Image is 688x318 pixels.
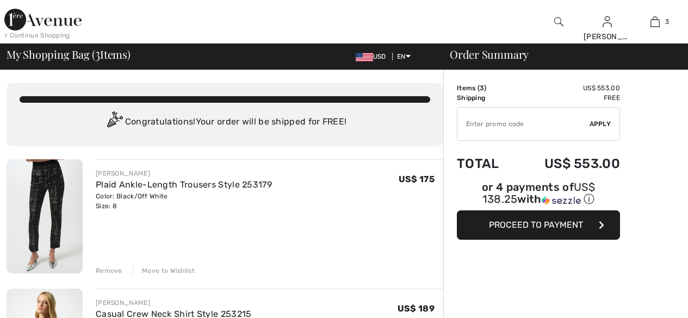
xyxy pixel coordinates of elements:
[515,83,620,93] td: US$ 553.00
[7,159,83,273] img: Plaid Ankle-Length Trousers Style 253179
[96,298,252,308] div: [PERSON_NAME]
[399,174,435,184] span: US$ 175
[631,15,679,28] a: 3
[482,180,595,205] span: US$ 138.25
[603,15,612,28] img: My Info
[96,169,272,178] div: [PERSON_NAME]
[133,266,195,276] div: Move to Wishlist
[554,15,563,28] img: search the website
[457,182,620,210] div: or 4 payments ofUS$ 138.25withSezzle Click to learn more about Sezzle
[457,182,620,207] div: or 4 payments of with
[457,108,590,140] input: Promo code
[457,93,515,103] td: Shipping
[103,111,125,133] img: Congratulation2.svg
[489,220,583,230] span: Proceed to Payment
[437,49,681,60] div: Order Summary
[457,145,515,182] td: Total
[20,111,430,133] div: Congratulations! Your order will be shipped for FREE!
[457,210,620,240] button: Proceed to Payment
[397,53,411,60] span: EN
[4,9,82,30] img: 1ère Avenue
[96,266,122,276] div: Remove
[356,53,373,61] img: US Dollar
[96,179,272,190] a: Plaid Ankle-Length Trousers Style 253179
[95,46,100,60] span: 3
[7,49,131,60] span: My Shopping Bag ( Items)
[96,191,272,211] div: Color: Black/Off White Size: 8
[584,31,631,42] div: [PERSON_NAME]
[515,145,620,182] td: US$ 553.00
[650,15,660,28] img: My Bag
[457,83,515,93] td: Items ( )
[665,17,669,27] span: 3
[480,84,484,92] span: 3
[4,30,70,40] div: < Continue Shopping
[356,53,391,60] span: USD
[603,16,612,27] a: Sign In
[398,303,435,314] span: US$ 189
[590,119,611,129] span: Apply
[515,93,620,103] td: Free
[542,196,581,205] img: Sezzle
